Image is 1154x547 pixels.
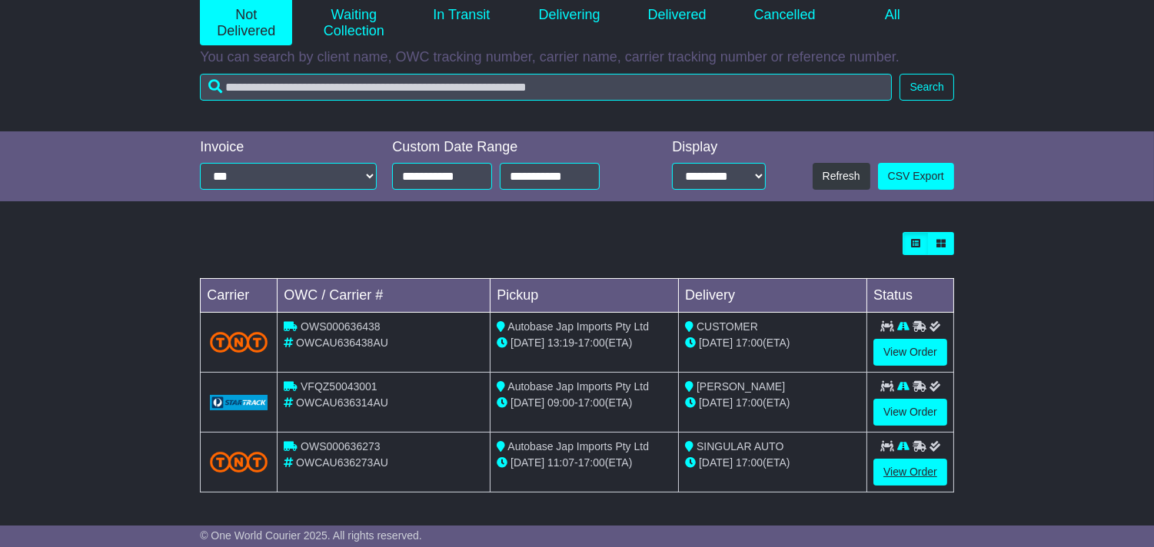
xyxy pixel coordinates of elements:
div: Invoice [200,139,377,156]
span: [DATE] [699,456,733,469]
span: 17:00 [578,456,605,469]
p: You can search by client name, OWC tracking number, carrier name, carrier tracking number or refe... [200,49,954,66]
td: Delivery [679,279,867,313]
button: Search [900,74,953,101]
span: 17:00 [736,456,763,469]
div: (ETA) [685,335,860,351]
span: SINGULAR AUTO [697,440,783,453]
img: TNT_Domestic.png [210,332,268,353]
span: OWCAU636273AU [296,456,388,469]
button: Refresh [813,163,870,190]
span: Autobase Jap Imports Pty Ltd [507,320,649,333]
span: OWS000636438 [301,320,381,333]
span: [DATE] [510,396,544,409]
span: [DATE] [699,396,733,409]
span: OWS000636273 [301,440,381,453]
img: TNT_Domestic.png [210,452,268,472]
span: 17:00 [578,396,605,409]
div: - (ETA) [497,335,672,351]
a: View Order [873,399,947,426]
span: CUSTOMER [697,320,758,333]
span: Autobase Jap Imports Pty Ltd [507,380,649,393]
td: Carrier [201,279,278,313]
div: - (ETA) [497,455,672,471]
div: Custom Date Range [392,139,634,156]
span: 17:00 [578,336,605,349]
div: (ETA) [685,395,860,411]
span: OWCAU636438AU [296,336,388,349]
span: [PERSON_NAME] [697,380,785,393]
div: (ETA) [685,455,860,471]
span: [DATE] [510,336,544,349]
div: - (ETA) [497,395,672,411]
span: 11:07 [547,456,574,469]
div: Display [672,139,766,156]
td: Pickup [491,279,679,313]
span: 17:00 [736,396,763,409]
span: OWCAU636314AU [296,396,388,409]
td: OWC / Carrier # [278,279,491,313]
span: VFQZ50043001 [301,380,377,393]
span: © One World Courier 2025. All rights reserved. [200,529,422,542]
td: Status [867,279,954,313]
span: [DATE] [510,456,544,469]
img: GetCarrierServiceLogo [210,395,268,410]
span: 17:00 [736,336,763,349]
span: Autobase Jap Imports Pty Ltd [507,440,649,453]
span: [DATE] [699,336,733,349]
span: 13:19 [547,336,574,349]
a: View Order [873,339,947,366]
span: 09:00 [547,396,574,409]
a: View Order [873,459,947,486]
a: CSV Export [878,163,954,190]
